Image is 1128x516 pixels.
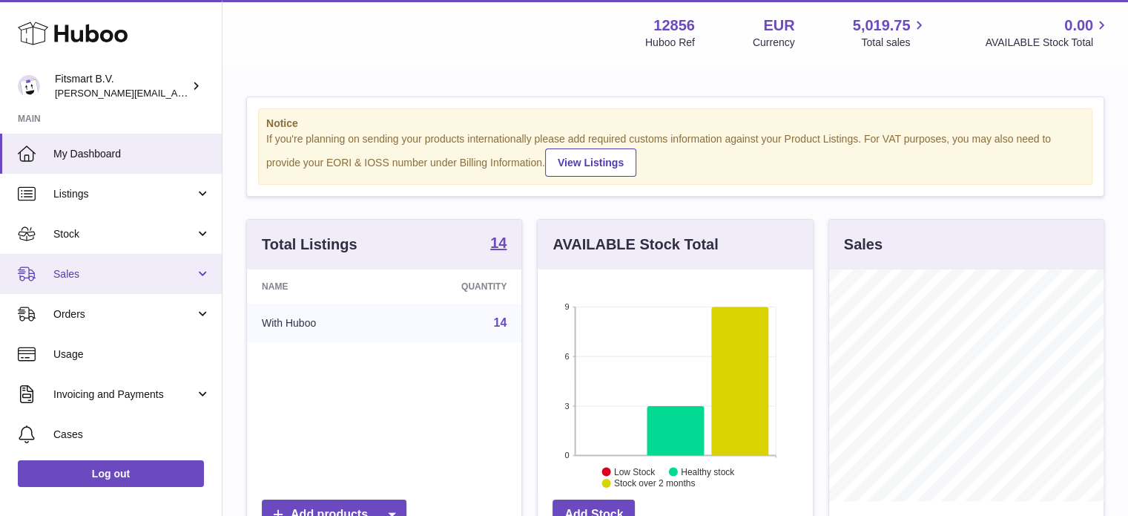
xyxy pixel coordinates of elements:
[985,36,1110,50] span: AVAILABLE Stock Total
[565,352,570,361] text: 6
[55,72,188,100] div: Fitsmart B.V.
[853,16,911,36] span: 5,019.75
[645,36,695,50] div: Huboo Ref
[247,270,392,304] th: Name
[266,117,1084,131] strong: Notice
[262,235,357,255] h3: Total Listings
[53,347,211,362] span: Usage
[614,466,656,477] text: Low Stock
[53,388,195,402] span: Invoicing and Payments
[55,87,297,99] span: [PERSON_NAME][EMAIL_ADDRESS][DOMAIN_NAME]
[565,451,570,460] text: 0
[844,235,883,255] h3: Sales
[392,270,521,304] th: Quantity
[985,16,1110,50] a: 0.00 AVAILABLE Stock Total
[247,304,392,342] td: With Huboo
[18,460,204,487] a: Log out
[565,302,570,311] text: 9
[53,187,195,201] span: Listings
[681,466,735,477] text: Healthy stock
[1064,16,1093,36] span: 0.00
[614,478,695,489] text: Stock over 2 months
[545,148,636,177] a: View Listings
[653,16,695,36] strong: 12856
[53,227,195,241] span: Stock
[53,428,211,442] span: Cases
[266,132,1084,177] div: If you're planning on sending your products internationally please add required customs informati...
[553,235,718,255] h3: AVAILABLE Stock Total
[53,267,195,281] span: Sales
[763,16,794,36] strong: EUR
[853,16,928,50] a: 5,019.75 Total sales
[753,36,795,50] div: Currency
[53,147,211,161] span: My Dashboard
[861,36,927,50] span: Total sales
[490,235,507,250] strong: 14
[565,401,570,410] text: 3
[494,316,507,329] a: 14
[53,307,195,321] span: Orders
[490,235,507,253] a: 14
[18,75,40,97] img: jonathan@leaderoo.com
